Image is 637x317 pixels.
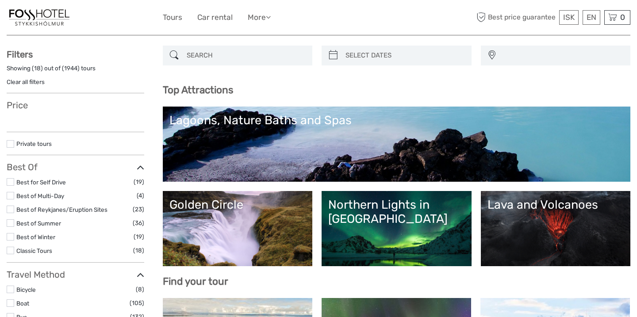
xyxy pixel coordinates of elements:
[163,84,233,96] b: Top Attractions
[563,13,575,22] span: ISK
[136,284,144,294] span: (8)
[16,140,52,147] a: Private tours
[328,198,465,260] a: Northern Lights in [GEOGRAPHIC_DATA]
[137,191,144,201] span: (4)
[7,7,72,28] img: 1329-f06518fe-c600-4de4-b79f-6c2699532b88_logo_small.jpg
[169,198,306,260] a: Golden Circle
[248,11,271,24] a: More
[487,198,624,212] div: Lava and Volcanoes
[619,13,626,22] span: 0
[169,198,306,212] div: Golden Circle
[475,10,557,25] span: Best price guarantee
[16,233,55,241] a: Best of Winter
[169,113,624,175] a: Lagoons, Nature Baths and Spas
[583,10,600,25] div: EN
[16,206,107,213] a: Best of Reykjanes/Eruption Sites
[197,11,233,24] a: Car rental
[134,232,144,242] span: (19)
[7,49,33,60] strong: Filters
[64,64,77,73] label: 1944
[163,275,228,287] b: Find your tour
[169,113,624,127] div: Lagoons, Nature Baths and Spas
[16,179,66,186] a: Best for Self Drive
[134,177,144,187] span: (19)
[34,64,41,73] label: 18
[16,247,52,254] a: Classic Tours
[183,48,308,63] input: SEARCH
[133,204,144,214] span: (23)
[342,48,467,63] input: SELECT DATES
[163,11,182,24] a: Tours
[7,100,144,111] h3: Price
[328,198,465,226] div: Northern Lights in [GEOGRAPHIC_DATA]
[16,192,64,199] a: Best of Multi-Day
[133,218,144,228] span: (36)
[7,162,144,172] h3: Best Of
[7,78,45,85] a: Clear all filters
[16,286,36,293] a: Bicycle
[7,269,144,280] h3: Travel Method
[16,300,29,307] a: Boat
[7,64,144,78] div: Showing ( ) out of ( ) tours
[16,220,61,227] a: Best of Summer
[130,298,144,308] span: (105)
[133,245,144,256] span: (18)
[487,198,624,260] a: Lava and Volcanoes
